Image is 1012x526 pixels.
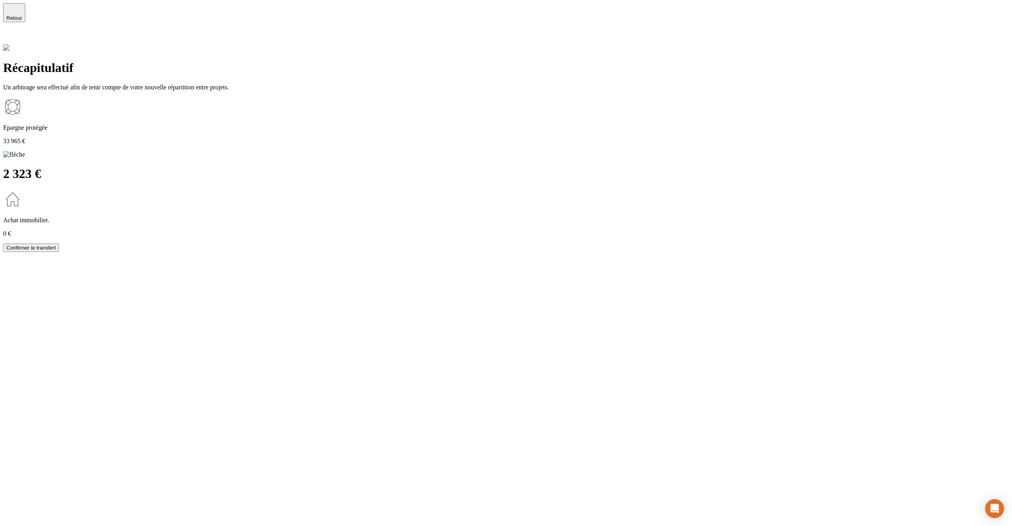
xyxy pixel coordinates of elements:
h1: Récapitulatif [3,61,1009,75]
span: Un arbitrage sera effectué afin de tenir compte de votre nouvelle répartition entre projets. [3,84,229,91]
h1: 2 323 € [3,167,1009,181]
p: 0 € [3,230,1009,237]
div: Confirmer le transfert [6,245,56,251]
p: Epargne protégée [3,124,1009,131]
span: Retour [6,15,22,21]
img: alexis.png [3,44,9,51]
img: flèche [3,151,25,158]
div: Ouvrir le Messenger Intercom [985,499,1004,518]
p: Achat immobilier. [3,217,1009,224]
button: Retour [3,3,25,22]
button: Confirmer le transfert [3,244,59,252]
p: 33 965 € [3,138,1009,145]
